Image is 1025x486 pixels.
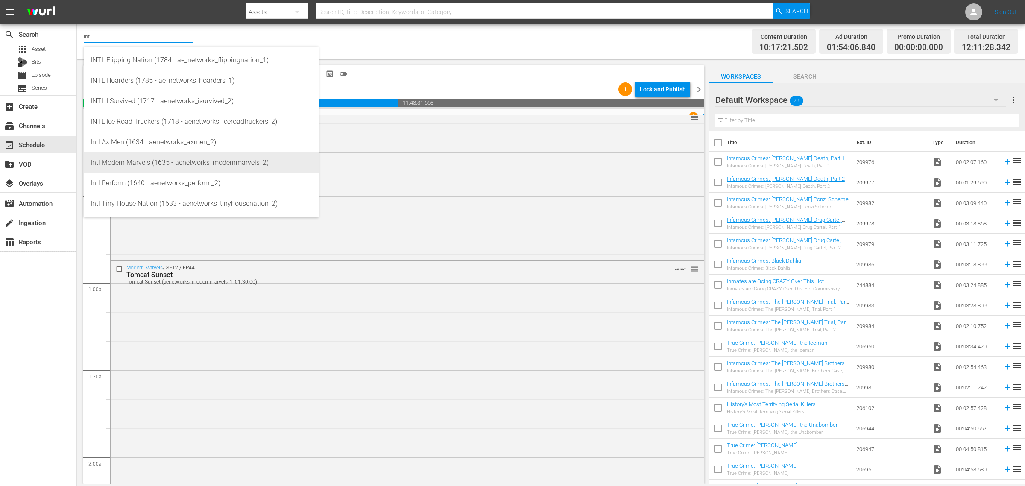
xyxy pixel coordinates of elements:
th: Duration [951,131,1002,155]
span: Reports [4,237,15,247]
span: more_vert [1008,95,1019,105]
span: Video [932,382,943,392]
a: Inmates are Going CRAZY Over This Hot Commissary Commodity [727,278,827,291]
td: 209981 [853,377,929,398]
span: reorder [1012,279,1022,290]
div: Content Duration [759,31,808,43]
a: Infamous Crimes: [PERSON_NAME] Ponzi Scheme [727,196,849,202]
span: reorder [1012,259,1022,269]
div: Infamous Crimes: [PERSON_NAME] Drug Cartel, Part 2 [727,245,849,251]
img: ans4CAIJ8jUAAAAAAAAAAAAAAAAAAAAAAAAgQb4GAAAAAAAAAAAAAAAAAAAAAAAAJMjXAAAAAAAAAAAAAAAAAAAAAAAAgAT5G... [20,2,61,22]
span: 12:11:28.342 [962,43,1010,53]
span: Channels [4,121,15,131]
div: Inmates are Going CRAZY Over This Hot Commissary Commodity [727,286,849,292]
div: Infamous Crimes: [PERSON_NAME] Ponzi Scheme [727,204,849,210]
svg: Add to Schedule [1003,403,1012,413]
span: reorder [1012,341,1022,351]
span: 24 hours Lineup View is OFF [337,67,350,81]
svg: Add to Schedule [1003,198,1012,208]
div: INTL Flipping Nation (1784 - ae_networks_flippingnation_1) [91,50,312,70]
button: reorder [690,112,699,121]
span: reorder [1012,300,1022,310]
svg: Add to Schedule [1003,260,1012,269]
svg: Add to Schedule [1003,465,1012,474]
div: Infamous Crimes: [PERSON_NAME] Drug Cartel, Part 1 [727,225,849,230]
a: Infamous Crimes: [PERSON_NAME] Death, Part 1 [727,155,845,161]
span: Create [4,102,15,112]
span: reorder [690,264,699,273]
span: toggle_off [339,70,348,78]
svg: Add to Schedule [1003,157,1012,167]
div: Infamous Crimes: The [PERSON_NAME] Brothers Case, Part 2 [727,389,849,394]
div: INTL I Survived (1717 - aenetworks_isurvived_2) [91,91,312,111]
span: Asset [17,44,27,54]
td: 00:03:34.420 [952,336,999,357]
span: 00:00:00.000 [894,43,943,53]
span: Episode [32,71,51,79]
span: Video [932,403,943,413]
span: Video [932,341,943,351]
a: Infamous Crimes: The [PERSON_NAME] Trial, Part 2 [727,319,849,332]
svg: Add to Schedule [1003,444,1012,454]
div: Intl Perform (1640 - aenetworks_perform_2) [91,173,312,193]
a: True Crime: [PERSON_NAME], the Unabomber [727,422,838,428]
a: Infamous Crimes: [PERSON_NAME] Drug Cartel, Part 2 [727,237,845,250]
div: True Crime: [PERSON_NAME] [727,450,797,456]
a: True Crime: [PERSON_NAME] [727,463,797,469]
div: Infamous Crimes: [PERSON_NAME] Death, Part 1 [727,163,845,169]
span: 10:17:21.502 [759,43,808,53]
td: 00:02:54.463 [952,357,999,377]
a: Infamous Crimes: The [PERSON_NAME] Brothers Case, Part 2 [727,381,848,393]
td: 00:03:24.885 [952,275,999,295]
td: 209982 [853,193,929,213]
td: 00:03:18.899 [952,254,999,275]
div: A-10 Tankbuster [126,119,655,127]
span: Video [932,218,943,228]
span: reorder [1012,382,1022,392]
a: Infamous Crimes: Black Dahlia [727,258,801,264]
td: 209976 [853,152,929,172]
div: Total Duration [962,31,1010,43]
span: menu [5,7,15,17]
div: True Crime: [PERSON_NAME], the Unabomber [727,430,838,435]
span: reorder [1012,177,1022,187]
td: 00:04:58.580 [952,459,999,480]
button: Search [773,3,810,19]
div: Infamous Crimes: The [PERSON_NAME] Trial, Part 2 [727,327,849,333]
td: 00:02:10.752 [952,316,999,336]
span: Video [932,259,943,269]
span: reorder [1012,464,1022,474]
span: reorder [1012,218,1022,228]
div: Intl Tiny House Nation (1633 - aenetworks_tinyhousenation_2) [91,193,312,214]
span: Video [932,177,943,187]
div: Infamous Crimes: Black Dahlia [727,266,801,271]
span: Video [932,239,943,249]
td: 00:02:07.160 [952,152,999,172]
span: Episode [17,70,27,80]
td: 244884 [853,275,929,295]
td: 206944 [853,418,929,439]
span: reorder [1012,443,1022,454]
a: Sign Out [995,9,1017,15]
span: Search [785,3,808,19]
div: Default Workspace [715,88,1007,112]
td: 209984 [853,316,929,336]
td: 209986 [853,254,929,275]
span: Video [932,321,943,331]
span: Schedule [4,140,15,150]
td: 209978 [853,213,929,234]
svg: Add to Schedule [1003,280,1012,290]
div: Infamous Crimes: The [PERSON_NAME] Brothers Case, Part 1 [727,368,849,374]
button: Lock and Publish [635,82,690,97]
div: Ad Duration [827,31,876,43]
svg: Add to Schedule [1003,362,1012,372]
th: Title [727,131,852,155]
a: Infamous Crimes: [PERSON_NAME] Drug Cartel, Part 1 [727,217,845,229]
span: reorder [1012,238,1022,249]
td: 00:03:09.440 [952,193,999,213]
div: History's Most Terrifying Serial Killers [727,409,816,415]
div: INTL Hoarders (1785 - ae_networks_hoarders_1) [91,70,312,91]
div: True Crime: [PERSON_NAME] [727,471,797,476]
td: 209977 [853,172,929,193]
div: Infamous Crimes: The [PERSON_NAME] Trial, Part 1 [727,307,849,312]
